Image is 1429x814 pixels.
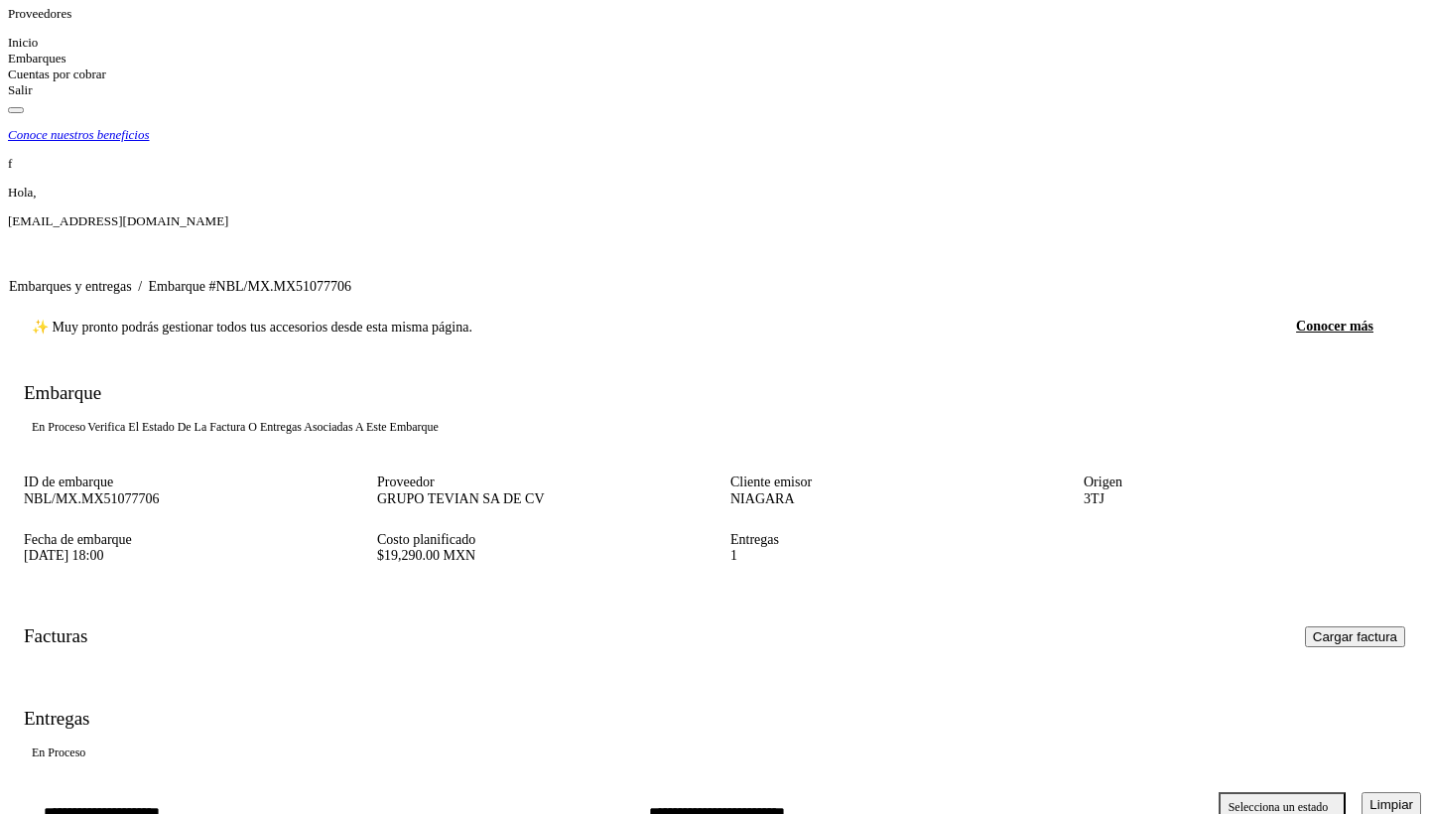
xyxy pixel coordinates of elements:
a: Inicio [8,35,38,50]
p: $19,290.00 MXN [377,548,699,565]
a: Conoce nuestros beneficios [8,127,1421,143]
label: Origen [1084,475,1122,489]
span: Cargar factura [1313,629,1397,644]
label: ID de embarque [24,475,113,489]
h4: Embarque [24,382,447,404]
p: 1 [730,548,1052,565]
label: Entregas [730,532,779,547]
span: Embarque #NBL/MX.MX51077706 [149,279,352,294]
button: Cargar factura [1305,626,1405,647]
nav: breadcrumb [8,279,1421,295]
label: Costo planificado [377,532,475,547]
a: Embarques [8,51,65,66]
p: [DATE] 18:00 [24,548,345,565]
p: Verifica el estado de la factura o entregas asociadas a este embarque [87,420,439,435]
a: Conocer más [1280,311,1389,342]
p: En proceso [32,420,85,435]
label: Fecha de embarque [24,532,132,547]
label: Proveedor [377,475,435,489]
p: GRUPO TEVIAN SA DE CV [377,491,699,508]
h4: Facturas [24,625,87,647]
p: Hola, [8,185,1421,201]
a: Embarques y entregas [9,279,132,294]
label: Cliente emisor [730,475,812,489]
p: NIAGARA [730,491,1052,508]
p: Proveedores [8,6,1421,22]
div: Embarques [8,51,1421,67]
p: En proceso [32,746,85,760]
p: factura@grupotevian.com [8,213,1421,229]
span: f [8,156,12,171]
div: Cuentas por cobrar [8,67,1421,82]
h4: Entregas [24,708,93,730]
p: Conoce nuestros beneficios [8,127,150,143]
span: ✨ Muy pronto podrás gestionar todos tus accesorios desde esta misma página. [32,319,472,336]
a: Salir [8,82,33,97]
div: Salir [8,82,1421,98]
p: 3TJ [1084,491,1405,508]
div: Inicio [8,35,1421,51]
p: NBL/MX.MX51077706 [24,491,345,508]
a: Cuentas por cobrar [8,67,106,81]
